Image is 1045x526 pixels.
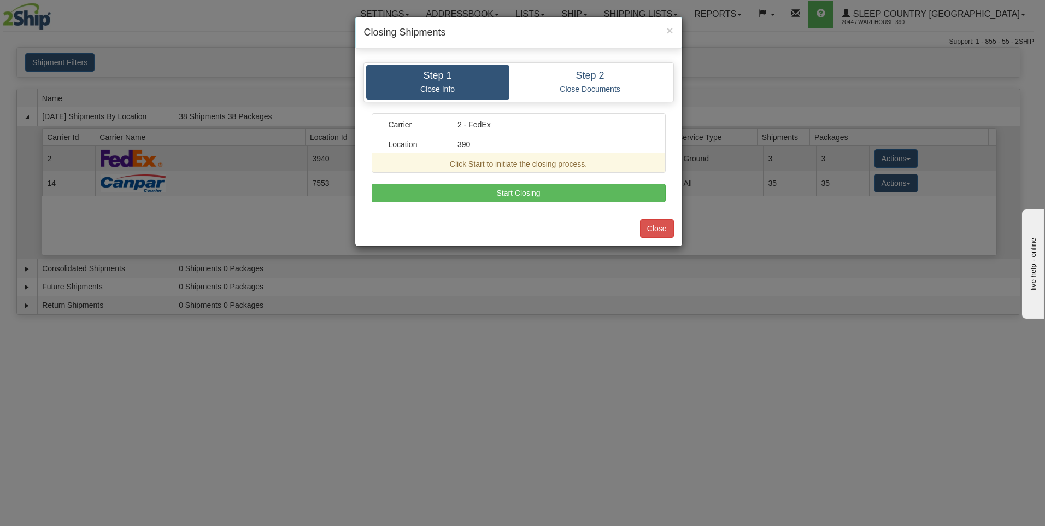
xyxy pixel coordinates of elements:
[364,26,673,40] h4: Closing Shipments
[1020,207,1044,319] iframe: chat widget
[449,119,657,130] div: 2 - FedEx
[666,25,673,36] button: Close
[449,139,657,150] div: 390
[380,119,450,130] div: Carrier
[640,219,674,238] button: Close
[518,84,663,94] p: Close Documents
[380,139,450,150] div: Location
[372,184,666,202] button: Start Closing
[380,159,657,170] div: Click Start to initiate the closing process.
[374,84,501,94] p: Close Info
[666,24,673,37] span: ×
[518,71,663,81] h4: Step 2
[374,71,501,81] h4: Step 1
[509,65,671,100] a: Step 2 Close Documents
[8,9,101,17] div: live help - online
[366,65,509,100] a: Step 1 Close Info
